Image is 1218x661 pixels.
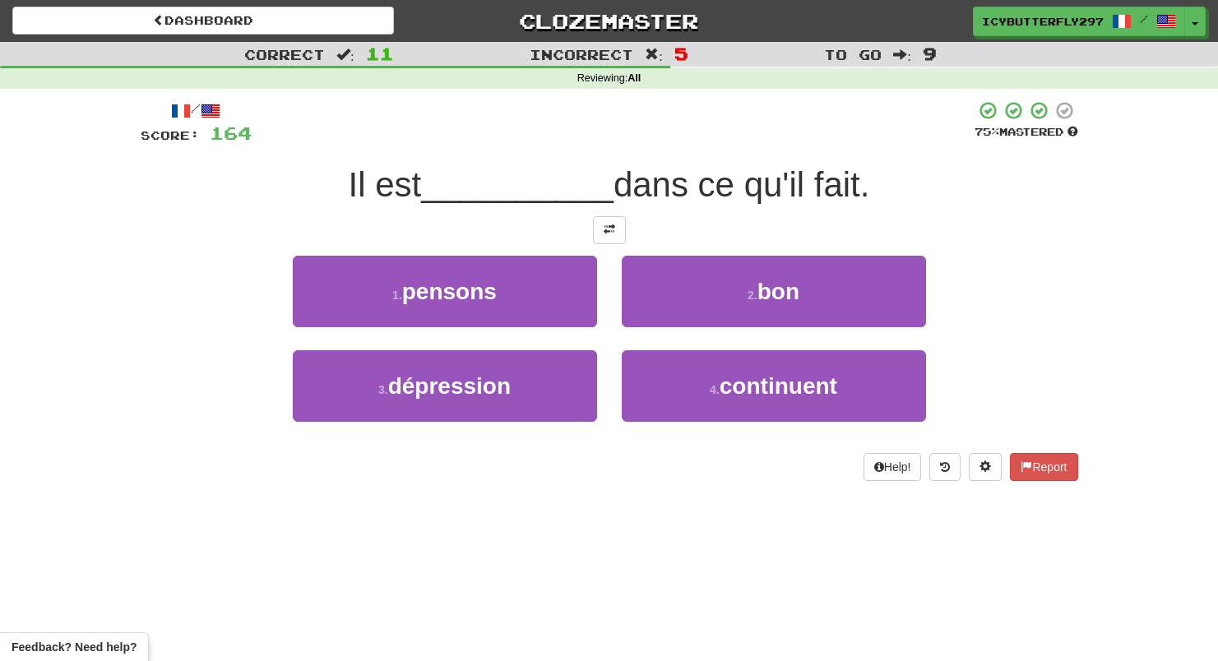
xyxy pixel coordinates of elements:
[824,46,882,62] span: To go
[923,44,937,63] span: 9
[710,383,720,396] small: 4 .
[757,279,799,304] span: bon
[336,48,354,62] span: :
[622,256,926,327] button: 2.bon
[12,639,137,655] span: Open feedback widget
[293,256,597,327] button: 1.pensons
[975,125,999,138] span: 75 %
[645,48,663,62] span: :
[12,7,394,35] a: Dashboard
[419,7,800,35] a: Clozemaster
[1140,13,1148,25] span: /
[893,48,911,62] span: :
[622,350,926,422] button: 4.continuent
[349,165,422,204] span: Il est
[141,128,200,142] span: Score:
[210,122,252,143] span: 164
[421,165,614,204] span: __________
[388,373,511,399] span: dépression
[720,373,837,399] span: continuent
[975,125,1078,140] div: Mastered
[378,383,388,396] small: 3 .
[141,100,252,121] div: /
[982,14,1104,29] span: IcyButterfly2973
[748,289,757,302] small: 2 .
[614,165,870,204] span: dans ce qu'il fait.
[530,46,633,62] span: Incorrect
[366,44,394,63] span: 11
[402,279,497,304] span: pensons
[864,453,922,481] button: Help!
[293,350,597,422] button: 3.dépression
[392,289,402,302] small: 1 .
[1010,453,1077,481] button: Report
[628,72,641,84] strong: All
[973,7,1185,36] a: IcyButterfly2973 /
[244,46,325,62] span: Correct
[929,453,961,481] button: Round history (alt+y)
[674,44,688,63] span: 5
[593,216,626,244] button: Toggle translation (alt+t)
